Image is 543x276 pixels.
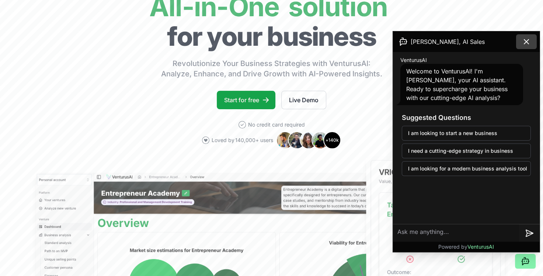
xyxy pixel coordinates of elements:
button: I need a cutting-edge strategy in business [402,144,531,158]
span: VenturusAI [400,56,427,64]
span: VenturusAI [467,244,494,250]
a: Live Demo [281,91,326,109]
button: I am looking to start a new business [402,126,531,141]
img: Avatar 3 [300,131,317,149]
img: Avatar 4 [311,131,329,149]
span: Welcome to VenturusAI! I'm [PERSON_NAME], your AI assistant. Ready to supercharge your business w... [406,68,508,101]
h3: Suggested Questions [402,113,531,123]
img: Avatar 1 [276,131,294,149]
p: Powered by [438,243,494,251]
span: [PERSON_NAME], AI Sales [411,37,485,46]
a: Start for free [217,91,275,109]
img: Avatar 2 [288,131,306,149]
button: I am looking for a modern business analysis tool [402,161,531,176]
